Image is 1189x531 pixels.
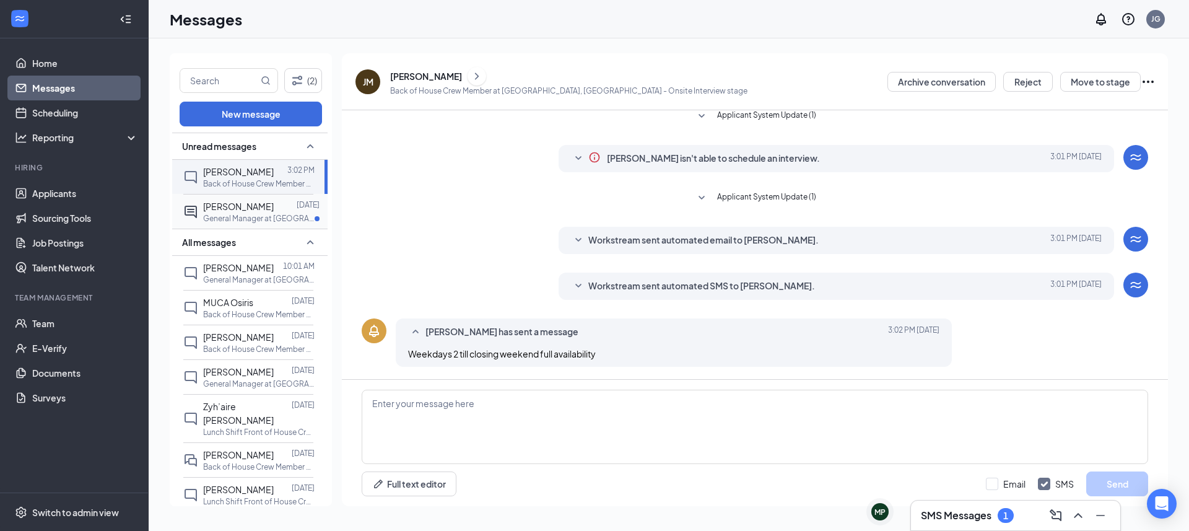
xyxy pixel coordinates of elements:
[362,472,456,496] button: Full text editorPen
[15,292,136,303] div: Team Management
[180,102,322,126] button: New message
[1050,151,1102,166] span: [DATE] 3:01 PM
[367,323,381,338] svg: Bell
[717,191,816,206] span: Applicant System Update (1)
[183,301,198,315] svg: ChatInactive
[182,236,236,248] span: All messages
[203,496,315,507] p: Lunch Shift Front of House Crew Member at [GEOGRAPHIC_DATA], [GEOGRAPHIC_DATA]
[1050,233,1102,248] span: [DATE] 3:01 PM
[292,296,315,306] p: [DATE]
[1128,278,1143,292] svg: WorkstreamLogo
[183,335,198,350] svg: ChatInactive
[283,261,315,271] p: 10:01 AM
[303,139,318,154] svg: SmallChevronUp
[303,235,318,250] svg: SmallChevronUp
[408,348,596,359] span: Weekdays 2 till closing weekend full availability
[183,411,198,426] svg: ChatInactive
[15,162,136,173] div: Hiring
[203,274,315,285] p: General Manager at [GEOGRAPHIC_DATA], [GEOGRAPHIC_DATA]
[888,325,939,340] span: [DATE] 3:02 PM
[32,230,138,255] a: Job Postings
[32,76,138,100] a: Messages
[32,131,139,144] div: Reporting
[32,336,138,361] a: E-Verify
[408,325,423,340] svg: SmallChevronUp
[203,262,274,273] span: [PERSON_NAME]
[284,68,322,93] button: Filter (2)
[1071,508,1086,523] svg: ChevronUp
[32,506,119,519] div: Switch to admin view
[203,297,253,308] span: MUCA Osiris
[694,191,709,206] svg: SmallChevronDown
[1121,12,1136,27] svg: QuestionInfo
[15,131,27,144] svg: Analysis
[203,166,274,177] span: [PERSON_NAME]
[1151,14,1161,24] div: JG
[180,69,258,92] input: Search
[694,109,816,124] button: SmallChevronDownApplicant System Update (1)
[1003,511,1008,521] div: 1
[203,178,315,189] p: Back of House Crew Member at [GEOGRAPHIC_DATA], [GEOGRAPHIC_DATA]
[203,201,274,212] span: [PERSON_NAME]
[120,13,132,25] svg: Collapse
[1068,506,1088,525] button: ChevronUp
[1093,508,1108,523] svg: Minimize
[588,151,601,164] svg: Info
[571,233,586,248] svg: SmallChevronDown
[363,76,373,88] div: JM
[170,9,242,30] h1: Messages
[390,86,747,96] p: Back of House Crew Member at [GEOGRAPHIC_DATA], [GEOGRAPHIC_DATA] - Onsite Interview stage
[1128,232,1143,247] svg: WorkstreamLogo
[471,69,483,84] svg: ChevronRight
[32,361,138,385] a: Documents
[1094,12,1108,27] svg: Notifications
[390,70,462,82] div: [PERSON_NAME]
[292,483,315,493] p: [DATE]
[15,506,27,519] svg: Settings
[183,266,198,281] svg: ChatInactive
[1048,508,1063,523] svg: ComposeMessage
[1128,150,1143,165] svg: WorkstreamLogo
[1046,506,1066,525] button: ComposeMessage
[1003,72,1053,92] button: Reject
[874,507,886,517] div: MP
[717,109,816,124] span: Applicant System Update (1)
[183,370,198,385] svg: ChatInactive
[32,255,138,280] a: Talent Network
[203,344,315,354] p: Back of House Crew Member at [GEOGRAPHIC_DATA], [GEOGRAPHIC_DATA]
[292,365,315,375] p: [DATE]
[14,12,26,25] svg: WorkstreamLogo
[203,449,274,460] span: [PERSON_NAME]
[203,401,274,426] span: Zyh’aire [PERSON_NAME]
[183,453,198,468] svg: DoubleChat
[1091,506,1110,525] button: Minimize
[1141,74,1156,89] svg: Ellipses
[425,325,578,340] span: [PERSON_NAME] has sent a message
[887,72,996,92] button: Archive conversation
[292,448,315,459] p: [DATE]
[32,51,138,76] a: Home
[203,484,274,495] span: [PERSON_NAME]
[588,233,819,248] span: Workstream sent automated email to [PERSON_NAME].
[292,400,315,410] p: [DATE]
[203,427,315,437] p: Lunch Shift Front of House Crew Member at [GEOGRAPHIC_DATA], [GEOGRAPHIC_DATA]
[297,200,320,210] p: [DATE]
[1050,279,1102,294] span: [DATE] 3:01 PM
[203,379,315,389] p: General Manager at [GEOGRAPHIC_DATA], [GEOGRAPHIC_DATA]
[203,462,315,472] p: Back of House Crew Member at [GEOGRAPHIC_DATA], [GEOGRAPHIC_DATA]
[203,213,315,224] p: General Manager at [GEOGRAPHIC_DATA], [GEOGRAPHIC_DATA]
[571,279,586,294] svg: SmallChevronDown
[1060,72,1141,92] button: Move to stage
[607,151,820,166] span: [PERSON_NAME] isn't able to schedule an interview.
[32,311,138,336] a: Team
[32,181,138,206] a: Applicants
[1086,472,1148,496] button: Send
[287,165,315,175] p: 3:02 PM
[32,100,138,125] a: Scheduling
[588,279,815,294] span: Workstream sent automated SMS to [PERSON_NAME].
[183,170,198,185] svg: ChatInactive
[32,206,138,230] a: Sourcing Tools
[183,204,198,219] svg: ActiveChat
[292,330,315,341] p: [DATE]
[183,488,198,502] svg: ChatInactive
